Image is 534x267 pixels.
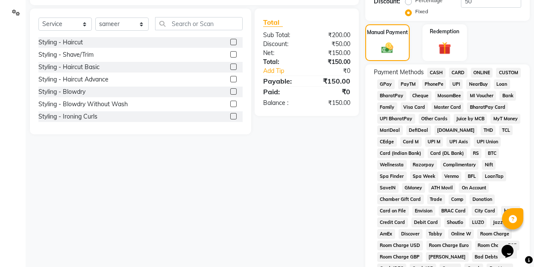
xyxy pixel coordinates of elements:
span: MI Voucher [467,91,496,101]
div: ₹150.00 [307,58,357,67]
span: UPI M [425,137,443,147]
span: Cheque [410,91,431,101]
span: BFL [465,171,478,181]
span: PhonePe [422,79,446,89]
span: Envision [412,206,435,216]
span: MyT Money [490,114,520,124]
span: Room Charge Euro [426,241,472,250]
span: Card M [400,137,422,147]
span: Loan [494,79,510,89]
span: CUSTOM [496,68,521,78]
span: Wellnessta [377,160,407,170]
span: Room Charge [477,229,512,239]
iframe: chat widget [498,233,525,258]
span: Card (DL Bank) [428,148,467,158]
div: Total: [257,58,307,67]
span: DefiDeal [406,125,431,135]
span: MariDeal [377,125,403,135]
span: MosamBee [435,91,464,101]
span: Juice by MCB [454,114,487,124]
span: Comp [449,194,467,204]
img: _cash.svg [378,41,397,55]
span: Room Charge USD [377,241,423,250]
span: BRAC Card [439,206,469,216]
input: Search or Scan [155,17,243,30]
div: Styling - Shave/Trim [38,50,94,59]
span: RS [470,148,482,158]
span: BTC [485,148,499,158]
label: Redemption [430,28,459,35]
span: TCL [499,125,513,135]
span: Room Charge EGP [475,241,520,250]
span: Visa Card [401,102,428,112]
span: Room Charge GBP [377,252,423,262]
span: Complimentary [440,160,479,170]
span: Jazz Cash [490,218,517,227]
div: Styling - Haircut [38,38,83,47]
div: Styling - Blowdry Without Wash [38,100,128,109]
span: Chamber Gift Card [377,194,424,204]
span: [PERSON_NAME] [426,252,469,262]
span: Razorpay [410,160,437,170]
span: ONLINE [471,68,493,78]
span: Shoutlo [444,218,466,227]
span: Credit Card [377,218,408,227]
span: AmEx [377,229,395,239]
div: Balance : [257,99,307,107]
span: Venmo [442,171,462,181]
span: Card (Indian Bank) [377,148,424,158]
span: BharatPay [377,91,406,101]
span: NearBuy [466,79,490,89]
span: GMoney [402,183,425,193]
span: CASH [427,68,446,78]
div: Sub Total: [257,31,307,40]
span: Donation [469,194,495,204]
span: THD [481,125,496,135]
div: ₹50.00 [307,40,357,49]
span: Other Cards [419,114,450,124]
div: Payable: [257,76,307,86]
span: UPI Union [474,137,501,147]
span: Debit Card [411,218,441,227]
div: Discount: [257,40,307,49]
span: Tabby [426,229,445,239]
div: ₹0 [307,87,357,97]
span: Nift [482,160,496,170]
div: ₹150.00 [307,76,357,86]
div: Styling - Blowdry [38,87,85,96]
span: Family [377,102,397,112]
span: Spa Finder [377,171,407,181]
span: [DOMAIN_NAME] [434,125,478,135]
span: City Card [472,206,498,216]
span: SaveIN [377,183,399,193]
span: LUZO [469,218,487,227]
span: ATH Movil [428,183,456,193]
span: Discover [399,229,423,239]
span: bKash [501,206,520,216]
span: UPI [449,79,463,89]
div: ₹200.00 [307,31,357,40]
a: Add Tip [257,67,315,75]
span: UPI Axis [446,137,470,147]
div: ₹0 [315,67,357,75]
img: _gift.svg [434,41,455,56]
span: UPI BharatPay [377,114,415,124]
span: LoanTap [482,171,506,181]
div: ₹150.00 [307,49,357,58]
span: PayTM [398,79,419,89]
span: BharatPay Card [467,102,508,112]
div: ₹150.00 [307,99,357,107]
span: GPay [377,79,395,89]
span: Bank [499,91,516,101]
span: Spa Week [410,171,438,181]
span: Payment Methods [374,68,424,77]
div: Paid: [257,87,307,97]
span: Bad Debts [472,252,501,262]
label: Manual Payment [367,29,408,36]
span: Trade [427,194,445,204]
div: Styling - Ironing Curls [38,112,97,121]
span: On Account [459,183,489,193]
span: CEdge [377,137,397,147]
div: Styling - Haircut Basic [38,63,100,72]
span: Total [263,18,283,27]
